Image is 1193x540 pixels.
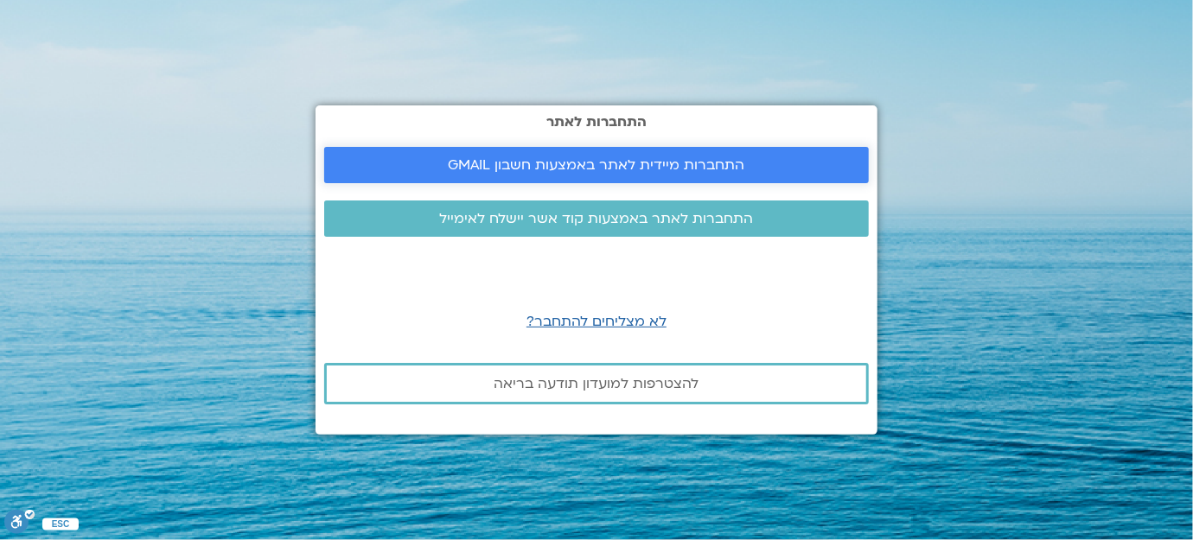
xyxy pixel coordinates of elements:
[324,200,869,237] a: התחברות לאתר באמצעות קוד אשר יישלח לאימייל
[324,147,869,183] a: התחברות מיידית לאתר באמצעות חשבון GMAIL
[494,376,699,391] span: להצטרפות למועדון תודעה בריאה
[324,114,869,130] h2: התחברות לאתר
[440,211,754,226] span: התחברות לאתר באמצעות קוד אשר יישלח לאימייל
[324,363,869,404] a: להצטרפות למועדון תודעה בריאה
[526,312,667,331] a: לא מצליחים להתחבר?
[449,157,745,173] span: התחברות מיידית לאתר באמצעות חשבון GMAIL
